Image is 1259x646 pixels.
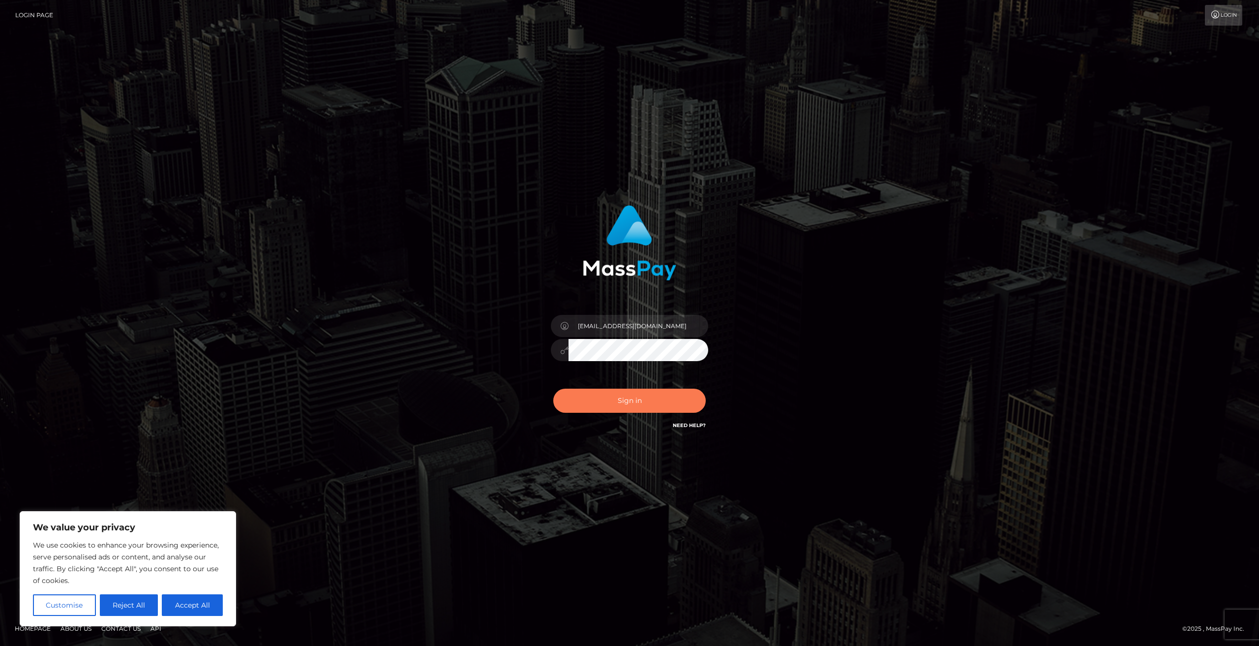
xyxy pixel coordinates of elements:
[33,522,223,533] p: We value your privacy
[553,389,706,413] button: Sign in
[1205,5,1242,26] a: Login
[15,5,53,26] a: Login Page
[20,511,236,626] div: We value your privacy
[100,594,158,616] button: Reject All
[162,594,223,616] button: Accept All
[57,621,95,636] a: About Us
[97,621,145,636] a: Contact Us
[147,621,165,636] a: API
[33,594,96,616] button: Customise
[1182,623,1252,634] div: © 2025 , MassPay Inc.
[583,205,676,280] img: MassPay Login
[11,621,55,636] a: Homepage
[33,539,223,586] p: We use cookies to enhance your browsing experience, serve personalised ads or content, and analys...
[673,422,706,429] a: Need Help?
[569,315,708,337] input: Username...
